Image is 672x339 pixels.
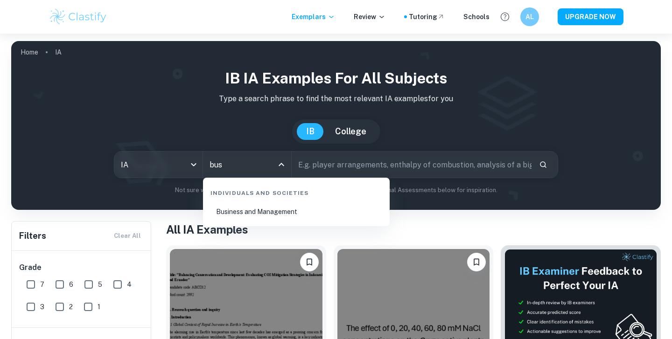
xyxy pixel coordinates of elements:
[207,201,386,222] li: Business and Management
[292,12,335,22] p: Exemplars
[69,279,73,290] span: 6
[300,253,319,271] button: Bookmark
[98,279,102,290] span: 5
[520,7,539,26] button: AL
[19,262,144,273] h6: Grade
[49,7,108,26] img: Clastify logo
[535,157,551,173] button: Search
[114,152,203,178] div: IA
[275,158,288,171] button: Close
[292,152,532,178] input: E.g. player arrangements, enthalpy of combustion, analysis of a big city...
[19,67,653,90] h1: IB IA examples for all subjects
[40,302,44,312] span: 3
[21,46,38,59] a: Home
[11,41,661,210] img: profile cover
[19,186,653,195] p: Not sure what to search for? You can always look through our example Internal Assessments below f...
[19,93,653,104] p: Type a search phrase to find the most relevant IA examples for you
[207,181,386,201] div: Individuals and Societies
[354,12,385,22] p: Review
[467,253,486,271] button: Bookmark
[463,12,490,22] a: Schools
[297,123,324,140] button: IB
[127,279,132,290] span: 4
[497,9,513,25] button: Help and Feedback
[40,279,44,290] span: 7
[55,47,62,57] p: IA
[69,302,73,312] span: 2
[19,229,46,242] h6: Filters
[409,12,445,22] a: Tutoring
[558,8,623,25] button: UPGRADE NOW
[525,12,535,22] h6: AL
[98,302,100,312] span: 1
[326,123,376,140] button: College
[166,221,661,238] h1: All IA Examples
